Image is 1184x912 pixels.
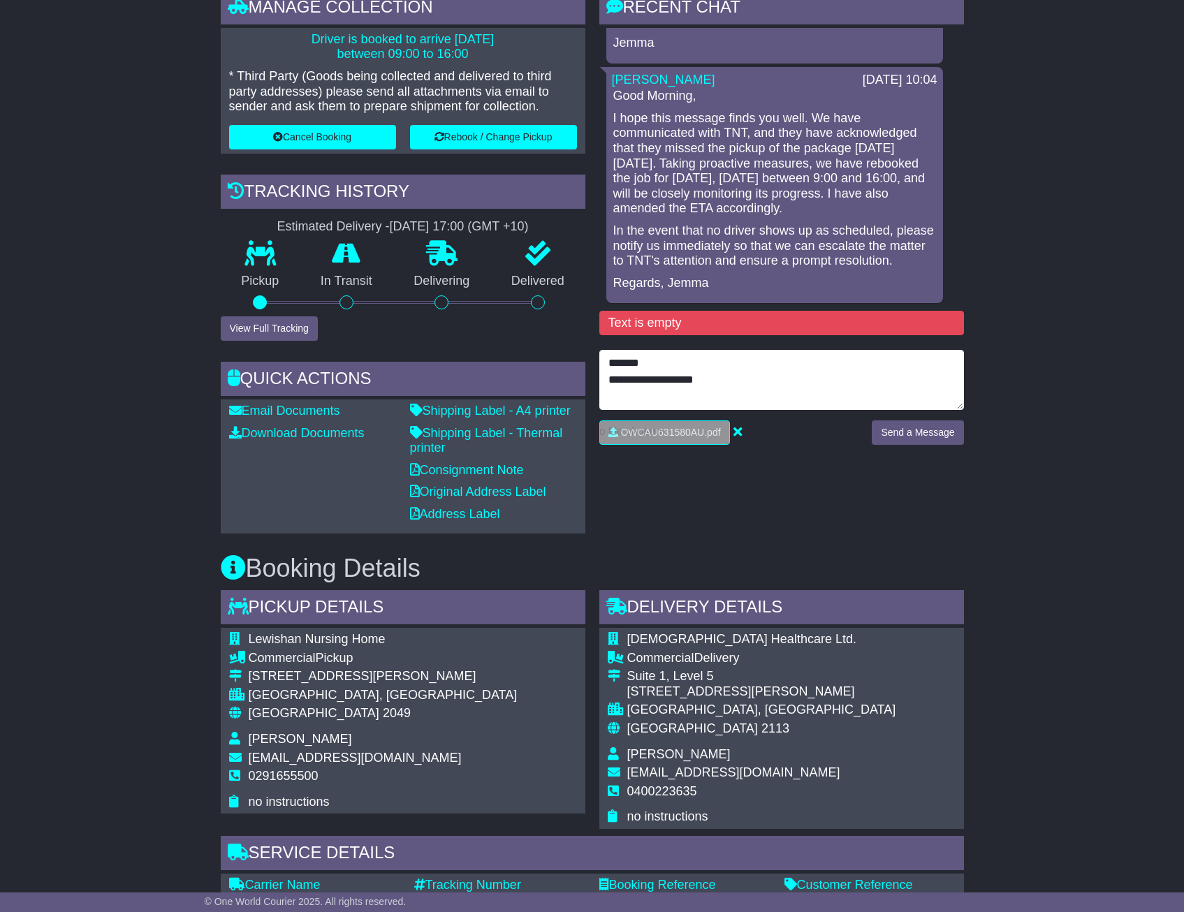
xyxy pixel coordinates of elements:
[229,32,577,62] p: Driver is booked to arrive [DATE] between 09:00 to 16:00
[627,809,708,823] span: no instructions
[221,219,585,235] div: Estimated Delivery -
[490,274,585,289] p: Delivered
[300,274,393,289] p: In Transit
[863,73,937,88] div: [DATE] 10:04
[249,651,518,666] div: Pickup
[249,688,518,703] div: [GEOGRAPHIC_DATA], [GEOGRAPHIC_DATA]
[410,404,571,418] a: Shipping Label - A4 printer
[613,223,936,269] p: In the event that no driver shows up as scheduled, please notify us immediately so that we can es...
[612,73,715,87] a: [PERSON_NAME]
[613,36,936,51] p: Jemma
[599,878,770,893] div: Booking Reference
[627,765,840,779] span: [EMAIL_ADDRESS][DOMAIN_NAME]
[627,651,694,665] span: Commercial
[221,554,964,582] h3: Booking Details
[627,651,896,666] div: Delivery
[249,651,316,665] span: Commercial
[627,703,896,718] div: [GEOGRAPHIC_DATA], [GEOGRAPHIC_DATA]
[229,878,400,893] div: Carrier Name
[249,751,462,765] span: [EMAIL_ADDRESS][DOMAIN_NAME]
[627,684,896,700] div: [STREET_ADDRESS][PERSON_NAME]
[221,316,318,341] button: View Full Tracking
[221,175,585,212] div: Tracking history
[627,669,896,684] div: Suite 1, Level 5
[627,747,731,761] span: [PERSON_NAME]
[613,276,936,291] p: Regards, Jemma
[221,590,585,628] div: Pickup Details
[410,426,563,455] a: Shipping Label - Thermal printer
[229,125,396,149] button: Cancel Booking
[229,69,577,115] p: * Third Party (Goods being collected and delivered to third party addresses) please send all atta...
[221,362,585,399] div: Quick Actions
[414,878,585,893] div: Tracking Number
[205,896,407,907] span: © One World Courier 2025. All rights reserved.
[249,732,352,746] span: [PERSON_NAME]
[872,420,963,445] button: Send a Message
[627,721,758,735] span: [GEOGRAPHIC_DATA]
[229,426,365,440] a: Download Documents
[410,507,500,521] a: Address Label
[410,485,546,499] a: Original Address Label
[249,795,330,809] span: no instructions
[784,878,956,893] div: Customer Reference
[613,111,936,216] p: I hope this message finds you well. We have communicated with TNT, and they have acknowledged tha...
[627,784,697,798] span: 0400223635
[613,89,936,104] p: Good Morning,
[627,632,856,646] span: [DEMOGRAPHIC_DATA] Healthcare Ltd.
[249,706,379,720] span: [GEOGRAPHIC_DATA]
[229,404,340,418] a: Email Documents
[383,706,411,720] span: 2049
[221,274,300,289] p: Pickup
[410,463,524,477] a: Consignment Note
[390,219,529,235] div: [DATE] 17:00 (GMT +10)
[393,274,491,289] p: Delivering
[221,836,964,874] div: Service Details
[249,669,518,684] div: [STREET_ADDRESS][PERSON_NAME]
[410,125,577,149] button: Rebook / Change Pickup
[599,590,964,628] div: Delivery Details
[249,632,386,646] span: Lewishan Nursing Home
[761,721,789,735] span: 2113
[249,769,319,783] span: 0291655500
[599,311,964,336] div: Text is empty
